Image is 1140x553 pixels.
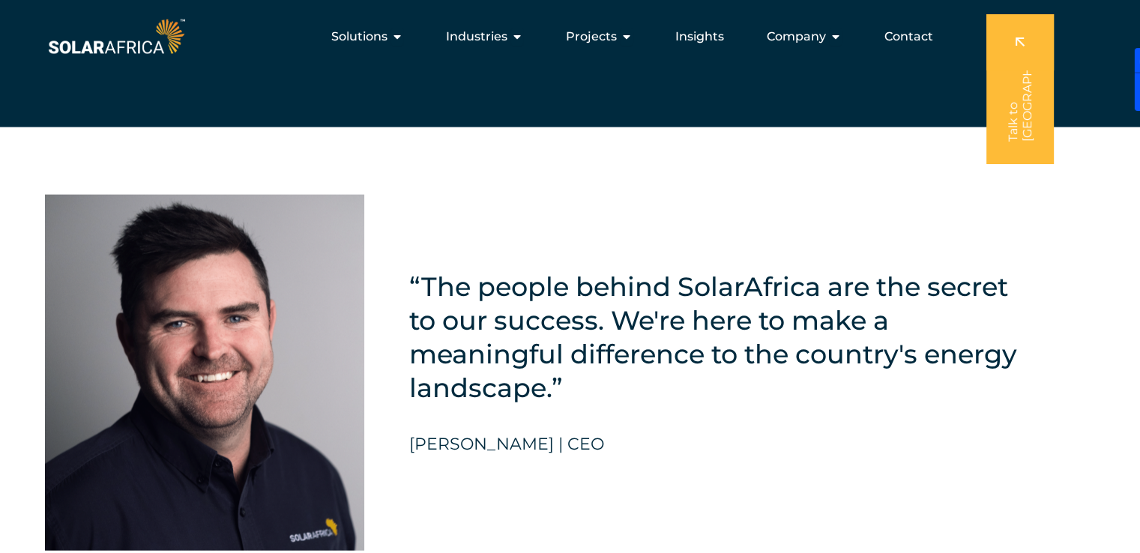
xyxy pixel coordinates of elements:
[675,28,724,46] a: Insights
[409,435,604,454] h5: [PERSON_NAME] | CEO
[767,28,826,46] span: Company
[188,22,945,52] nav: Menu
[884,28,933,46] a: Contact
[409,270,1029,405] h5: “The people behind SolarAfrica are the secret to our success. We're here to make a meaningful dif...
[566,28,617,46] span: Projects
[188,22,945,52] div: Menu Toggle
[446,28,507,46] span: Industries
[331,28,387,46] span: Solutions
